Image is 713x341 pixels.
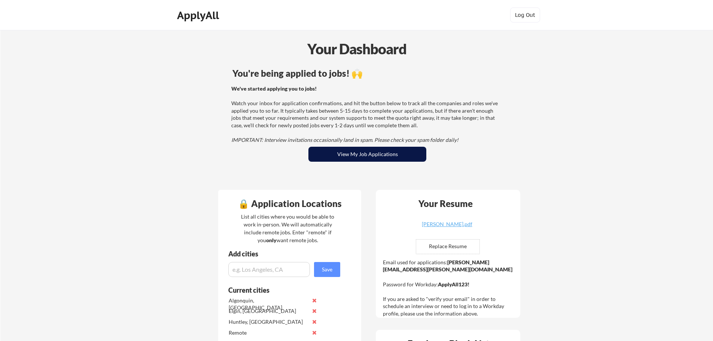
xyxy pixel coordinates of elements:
div: You're being applied to jobs! 🙌 [232,69,502,78]
div: Email used for applications: Password for Workday: If you are asked to "verify your email" in ord... [383,259,515,317]
div: Watch your inbox for application confirmations, and hit the button below to track all the compani... [231,85,501,144]
strong: ApplyAll123! [438,281,469,287]
div: Algonquin, [GEOGRAPHIC_DATA] [229,297,308,311]
button: Save [314,262,340,277]
em: IMPORTANT: Interview invitations occasionally land in spam. Please check your spam folder daily! [231,137,458,143]
input: e.g. Los Angeles, CA [228,262,310,277]
div: Add cities [228,250,342,257]
div: Huntley, [GEOGRAPHIC_DATA] [229,318,308,326]
div: Your Resume [408,199,482,208]
div: 🔒 Application Locations [220,199,359,208]
button: View My Job Applications [308,147,426,162]
button: Log Out [510,7,540,22]
div: Remote [229,329,308,337]
strong: [PERSON_NAME][EMAIL_ADDRESS][PERSON_NAME][DOMAIN_NAME] [383,259,512,273]
div: ApplyAll [177,9,221,22]
div: Your Dashboard [1,38,713,60]
strong: only [266,237,277,243]
div: Elgin, [GEOGRAPHIC_DATA] [229,307,308,315]
div: [PERSON_NAME].pdf [402,222,491,227]
div: Current cities [228,287,332,293]
strong: We've started applying you to jobs! [231,85,317,92]
a: [PERSON_NAME].pdf [402,222,491,233]
div: List all cities where you would be able to work in-person. We will automatically include remote j... [236,213,339,244]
